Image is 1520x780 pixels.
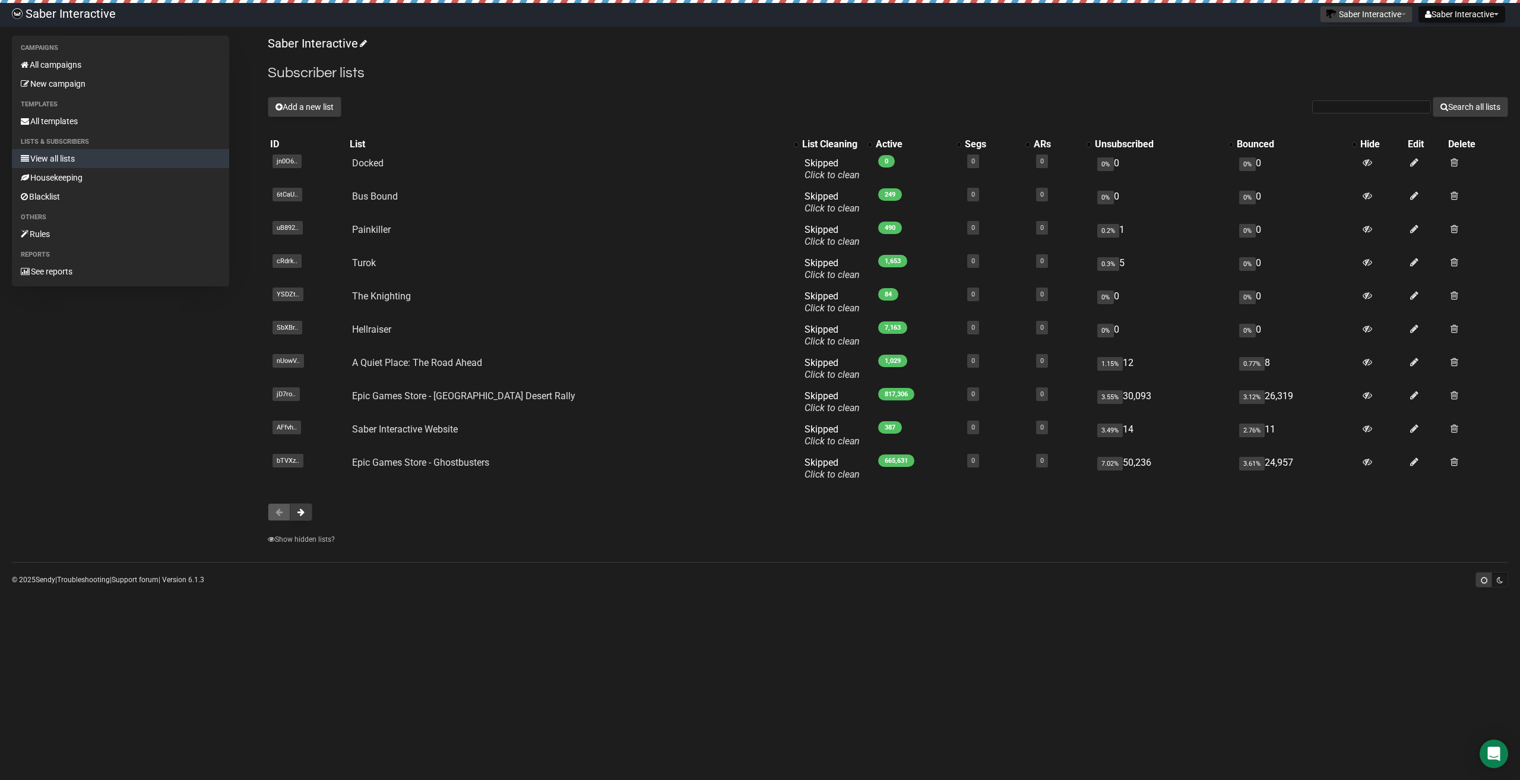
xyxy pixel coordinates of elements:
div: Delete [1448,138,1506,150]
span: 1.15% [1097,357,1123,371]
a: A Quiet Place: The Road Ahead [352,357,482,368]
a: 0 [971,257,975,265]
th: List: No sort applied, activate to apply an ascending sort [347,136,800,153]
th: List Cleaning: No sort applied, activate to apply an ascending sort [800,136,873,153]
a: Rules [12,225,229,244]
span: Skipped [805,390,860,413]
span: 0% [1239,324,1256,337]
a: Click to clean [805,236,860,247]
span: 0.77% [1239,357,1265,371]
span: Skipped [805,224,860,247]
span: Skipped [805,191,860,214]
button: Search all lists [1433,97,1508,117]
span: uB892.. [273,221,303,235]
a: 0 [971,324,975,331]
span: 0.3% [1097,257,1119,271]
li: Campaigns [12,41,229,55]
th: Active: No sort applied, activate to apply an ascending sort [873,136,962,153]
span: 2.76% [1239,424,1265,437]
span: Skipped [805,257,860,280]
a: Click to clean [805,269,860,280]
li: Reports [12,248,229,262]
span: 84 [878,288,898,301]
a: 0 [1040,290,1044,298]
th: Segs: No sort applied, activate to apply an ascending sort [962,136,1032,153]
span: AFfvh.. [273,421,301,434]
td: 8 [1234,352,1358,386]
a: New campaign [12,74,229,93]
span: Skipped [805,157,860,181]
p: © 2025 | | | Version 6.1.3 [12,573,204,586]
td: 0 [1234,186,1358,219]
a: 0 [971,157,975,165]
a: Saber Interactive Website [352,424,458,435]
td: 30,093 [1092,386,1234,419]
span: 817,306 [878,388,914,400]
a: Click to clean [805,169,860,181]
td: 0 [1234,219,1358,252]
a: View all lists [12,149,229,168]
th: Hide: No sort applied, sorting is disabled [1358,136,1405,153]
span: 3.55% [1097,390,1123,404]
span: 387 [878,421,902,434]
span: 249 [878,188,902,201]
li: Lists & subscribers [12,135,229,149]
a: 0 [971,357,975,365]
span: 0% [1239,257,1256,271]
th: Edit: No sort applied, sorting is disabled [1405,136,1446,153]
span: 6tCaU.. [273,188,302,201]
span: 0% [1239,290,1256,304]
td: 26,319 [1234,386,1358,419]
a: Saber Interactive [268,36,365,50]
span: 1,653 [878,255,907,267]
span: 3.12% [1239,390,1265,404]
a: 0 [1040,191,1044,198]
button: Saber Interactive [1418,6,1505,23]
div: List Cleaning [802,138,862,150]
span: YSDZt.. [273,288,303,301]
a: Click to clean [805,302,860,314]
button: Add a new list [268,97,341,117]
span: Skipped [805,457,860,480]
span: Skipped [805,324,860,347]
span: 7,163 [878,321,907,334]
span: 0% [1239,157,1256,171]
a: Turok [352,257,376,269]
a: 0 [1040,324,1044,331]
li: Others [12,210,229,225]
img: ec1bccd4d48495f5e7d53d9a520ba7e5 [12,8,23,19]
a: 0 [971,390,975,398]
li: Templates [12,97,229,112]
h2: Subscriber lists [268,62,1508,84]
a: Support forum [112,576,159,584]
td: 0 [1092,319,1234,352]
span: 0% [1239,191,1256,204]
span: Skipped [805,357,860,380]
td: 0 [1234,286,1358,319]
a: 0 [971,191,975,198]
div: Bounced [1237,138,1346,150]
span: jn0O6.. [273,154,302,168]
span: cRdrk.. [273,254,302,268]
span: SbXBr.. [273,321,302,334]
a: 0 [1040,424,1044,431]
td: 0 [1092,186,1234,219]
a: 0 [1040,390,1044,398]
div: Edit [1408,138,1443,150]
td: 0 [1234,252,1358,286]
span: 0% [1097,290,1114,304]
div: Open Intercom Messenger [1480,740,1508,768]
td: 11 [1234,419,1358,452]
span: 3.61% [1239,457,1265,470]
td: 14 [1092,419,1234,452]
span: bTVXz.. [273,454,303,468]
a: Click to clean [805,336,860,347]
span: 0.2% [1097,224,1119,238]
a: Docked [352,157,384,169]
span: 0% [1239,224,1256,238]
a: Click to clean [805,402,860,413]
span: jD7ro.. [273,387,300,401]
button: Saber Interactive [1320,6,1413,23]
a: Click to clean [805,469,860,480]
td: 5 [1092,252,1234,286]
